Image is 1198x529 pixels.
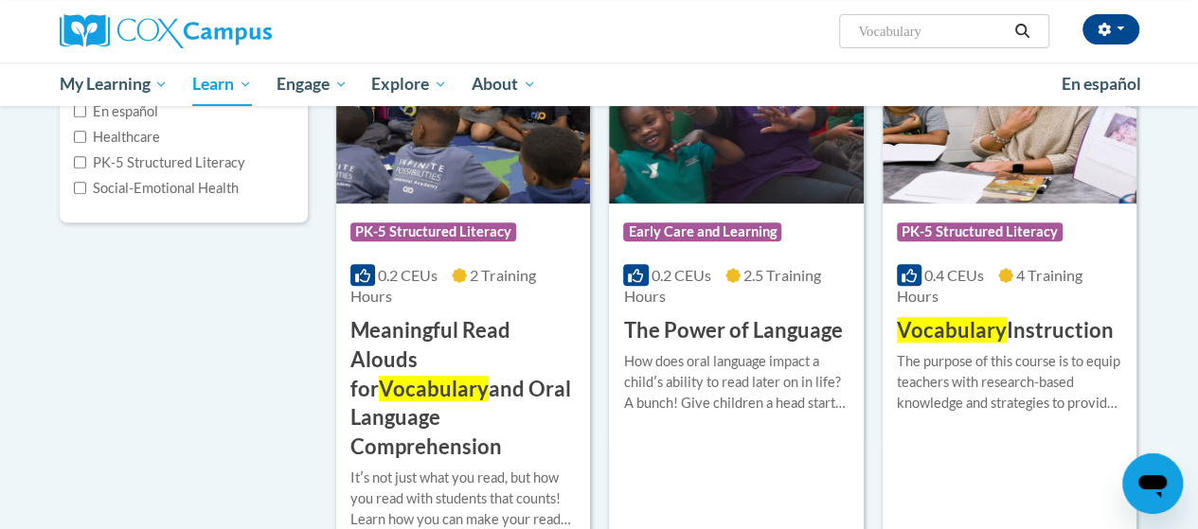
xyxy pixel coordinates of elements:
a: Explore [359,62,459,106]
a: Cox Campus [60,14,401,48]
span: 2 Training Hours [350,266,536,305]
h3: Meaningful Read Alouds for and Oral Language Comprehension [350,316,576,462]
label: Social-Emotional Health [74,178,239,199]
span: Engage [277,73,348,96]
span: Vocabulary [897,317,1007,343]
h3: Instruction [897,316,1114,345]
button: Account Settings [1082,14,1139,44]
span: PK-5 Structured Literacy [350,222,516,241]
h3: The Power of Language [623,316,842,345]
a: En español [1049,64,1153,104]
label: Healthcare [74,127,160,148]
img: Course Logo [609,10,863,203]
span: En español [1062,74,1141,94]
a: Engage [264,62,360,106]
div: How does oral language impact a childʹs ability to read later on in life? A bunch! Give children ... [623,351,849,414]
div: Main menu [45,62,1153,106]
a: My Learning [47,62,181,106]
input: Checkbox for Options [74,105,86,117]
img: Course Logo [336,10,590,203]
label: En español [74,101,158,122]
input: Search Courses [856,20,1008,43]
label: PK-5 Structured Literacy [74,152,245,173]
input: Checkbox for Options [74,156,86,168]
span: Explore [371,73,447,96]
span: My Learning [59,73,168,96]
iframe: Button to launch messaging window [1122,453,1183,514]
a: Learn [180,62,264,106]
img: Course Logo [883,10,1136,203]
span: 0.2 CEUs [378,266,438,284]
input: Checkbox for Options [74,182,86,194]
span: 2.5 Training Hours [623,266,820,305]
img: Cox Campus [60,14,272,48]
span: 4 Training Hours [897,266,1082,305]
span: PK-5 Structured Literacy [897,222,1063,241]
button: Search [1008,20,1036,43]
span: 0.2 CEUs [652,266,711,284]
span: Vocabulary [379,376,489,401]
input: Checkbox for Options [74,131,86,143]
a: About [459,62,548,106]
span: Learn [192,73,252,96]
span: About [472,73,536,96]
div: The purpose of this course is to equip teachers with research-based knowledge and strategies to p... [897,351,1122,414]
span: 0.4 CEUs [924,266,984,284]
span: Early Care and Learning [623,222,781,241]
